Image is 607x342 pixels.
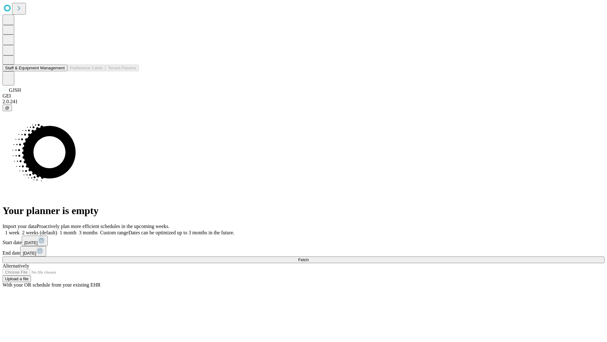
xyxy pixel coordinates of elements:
span: [DATE] [24,240,38,245]
div: GEI [3,93,604,99]
span: 1 month [60,230,77,235]
span: Proactively plan more efficient schedules in the upcoming weeks. [37,224,169,229]
span: With your OR schedule from your existing EHR [3,282,101,288]
span: Alternatively [3,263,29,269]
button: Tenant Params [105,65,139,71]
div: Start date [3,236,604,246]
span: 3 months [79,230,98,235]
span: @ [5,105,9,110]
button: @ [3,104,12,111]
button: Fetch [3,256,604,263]
button: [DATE] [22,236,48,246]
span: Fetch [298,257,309,262]
span: 2 weeks (default) [22,230,57,235]
span: [DATE] [23,251,36,256]
button: Preference Cards [67,65,105,71]
button: Upload a file [3,275,31,282]
button: Staff & Equipment Management [3,65,67,71]
h1: Your planner is empty [3,205,604,217]
button: [DATE] [20,246,46,256]
span: GJSH [9,87,21,93]
div: End date [3,246,604,256]
span: Dates can be optimized up to 3 months in the future. [128,230,234,235]
span: Import your data [3,224,37,229]
span: 1 week [5,230,20,235]
span: Custom range [100,230,128,235]
div: 2.0.241 [3,99,604,104]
